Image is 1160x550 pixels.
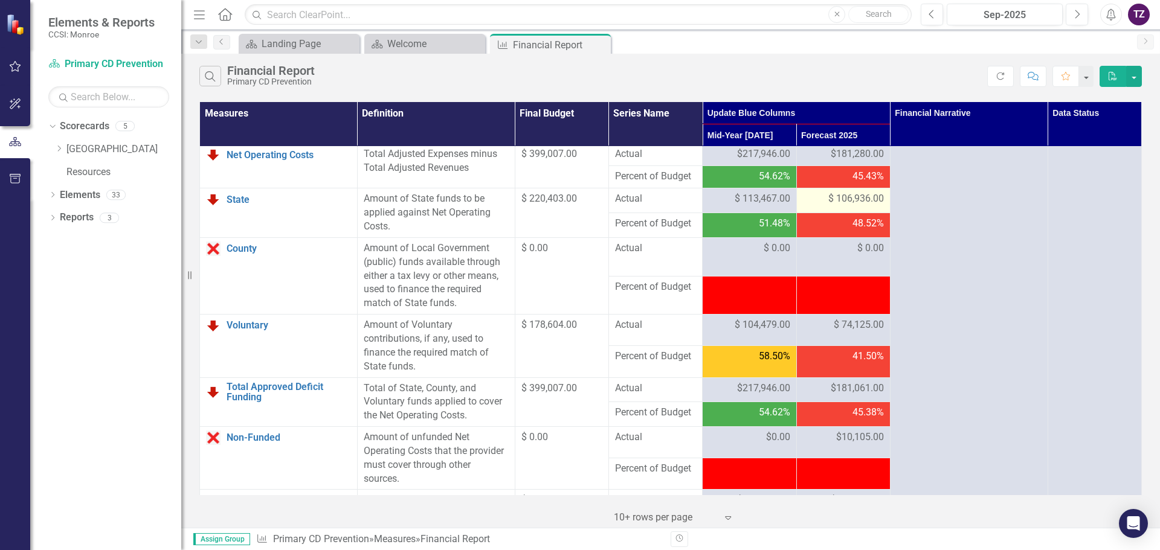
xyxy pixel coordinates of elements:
span: 58.50% [759,350,790,363]
div: Total of State, County, and Voluntary funds applied to cover the Net Operating Costs. [364,382,509,423]
span: Actual [615,493,696,507]
button: TZ [1128,4,1150,25]
img: Data Error [206,241,221,256]
span: 51.48% [759,217,790,231]
span: $ 113,467.00 [735,192,790,206]
span: $217,946.00 [737,147,790,161]
span: Actual [615,430,696,444]
span: $181,280.00 [831,147,884,161]
span: $ 399,007.00 [521,148,577,159]
a: County [227,243,351,254]
span: $ 104,479.00 [735,318,790,332]
span: $ 74,125.00 [834,318,884,332]
span: 45.43% [852,170,884,184]
div: 3 [100,213,119,223]
span: $10,105.00 [836,430,884,444]
span: 41.50% [852,350,884,363]
button: Search [848,6,909,23]
td: Double-Click to Edit Right Click for Context Menu [200,315,358,377]
span: $ 0.00 [764,241,790,255]
a: Primary CD Prevention [48,57,169,71]
td: Double-Click to Edit Right Click for Context Menu [200,237,358,314]
span: $ 0.00 [521,431,548,443]
span: $ 0.00 [857,241,884,255]
span: Percent of Budget [615,406,696,420]
input: Search ClearPoint... [245,4,912,25]
span: Percent of Budget [615,280,696,294]
div: Amount of State funds to be applied against Net Operating Costs. [364,192,509,234]
div: Financial Report [420,533,490,545]
div: 5 [115,121,135,132]
span: Search [866,9,892,19]
img: Below Plan [206,318,221,333]
div: Total Adjusted Expenses minus Total Adjusted Revenues [364,147,509,175]
span: Actual [615,241,696,255]
a: State [227,194,351,205]
input: Search Below... [48,86,169,107]
span: $ 399,007.00 [521,382,577,394]
img: ClearPoint Strategy [6,14,27,35]
span: $181,061.00 [831,382,884,395]
a: Elements [60,188,100,202]
td: Double-Click to Edit [703,188,796,213]
div: 33 [106,190,126,200]
td: Double-Click to Edit [703,315,796,346]
span: Actual [615,318,696,332]
span: 54.62% [759,406,790,420]
img: Below Plan [206,192,221,206]
a: Non-Funded [227,432,351,443]
span: $ 106,936.00 [828,192,884,206]
img: Below Plan [206,493,221,508]
span: $217,946.00 [737,493,790,507]
a: Landing Page [242,36,356,51]
div: Amount of Local Government (public) funds available through either a tax levy or other means, use... [364,241,509,310]
span: 54.62% [759,170,790,184]
div: Total State, County, Voluntary and Non-Funded funding applied against the Net Operating Costs. [364,493,509,535]
a: Reports [60,211,94,225]
a: Voluntary [227,320,351,331]
a: Primary CD Prevention [273,533,369,545]
div: » » [256,532,662,546]
a: Scorecards [60,120,109,133]
a: Measures [374,533,416,545]
td: Double-Click to Edit Right Click for Context Menu [200,490,358,539]
div: Landing Page [262,36,356,51]
td: Double-Click to Edit [796,188,890,213]
span: Actual [615,147,696,161]
button: Sep-2025 [947,4,1063,25]
span: $ 399,007.00 [521,494,577,505]
span: 45.38% [852,406,884,420]
span: Actual [615,192,696,206]
span: $ 178,604.00 [521,319,577,330]
span: Actual [615,382,696,395]
span: 48.52% [852,217,884,231]
span: $ 220,403.00 [521,193,577,204]
span: $191,166.00 [831,493,884,507]
td: Double-Click to Edit [796,315,890,346]
span: $0.00 [766,430,790,444]
td: Double-Click to Edit Right Click for Context Menu [200,377,358,427]
td: Double-Click to Edit [796,237,890,276]
div: Open Intercom Messenger [1119,509,1148,538]
td: Double-Click to Edit Right Click for Context Menu [200,427,358,490]
div: Primary CD Prevention [227,77,315,86]
span: Percent of Budget [615,350,696,363]
div: Financial Report [227,64,315,77]
a: Welcome [367,36,482,51]
div: Sep-2025 [951,8,1058,22]
small: CCSI: Monroe [48,30,155,39]
span: Percent of Budget [615,462,696,476]
td: Double-Click to Edit Right Click for Context Menu [200,144,358,188]
span: Assign Group [193,533,250,545]
div: Amount of Voluntary contributions, if any, used to finance the required match of State funds. [364,318,509,373]
td: Double-Click to Edit Right Click for Context Menu [200,188,358,238]
span: Percent of Budget [615,217,696,231]
div: Welcome [387,36,482,51]
div: Financial Report [513,37,608,53]
span: Percent of Budget [615,170,696,184]
img: Data Error [206,430,221,445]
a: [GEOGRAPHIC_DATA] [66,142,181,156]
a: Resources [66,165,181,179]
td: Double-Click to Edit [703,237,796,276]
